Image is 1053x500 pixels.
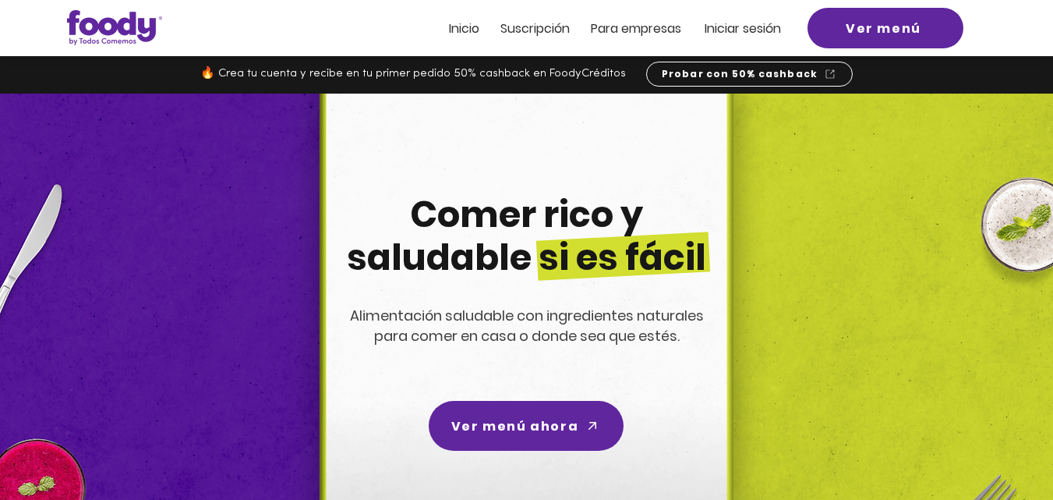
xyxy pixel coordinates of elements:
a: Para empresas [591,22,681,35]
span: Suscripción [500,20,570,37]
span: Alimentación saludable con ingredientes naturales para comer en casa o donde sea que estés. [350,306,704,346]
span: Pa [591,20,606,37]
a: Inicio [449,22,479,35]
span: Comer rico y saludable si es fácil [347,190,706,282]
a: Ver menú ahora [429,401,624,451]
a: Probar con 50% cashback [646,62,853,87]
a: Suscripción [500,22,570,35]
span: Ver menú [846,19,921,38]
span: Probar con 50% cashback [662,67,818,81]
a: Ver menú [807,8,963,48]
span: Iniciar sesión [705,20,781,37]
iframe: Messagebird Livechat Widget [963,410,1037,484]
span: 🔥 Crea tu cuenta y recibe en tu primer pedido 50% cashback en FoodyCréditos [200,68,626,80]
span: ra empresas [606,20,681,37]
a: Iniciar sesión [705,22,781,35]
span: Ver menú ahora [451,417,578,436]
img: Logo_Foody V2.0.0 (3).png [67,10,162,45]
span: Inicio [449,20,479,37]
